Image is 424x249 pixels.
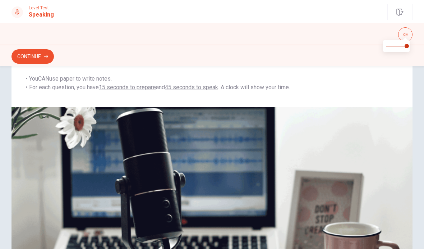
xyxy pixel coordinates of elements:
h1: Speaking [29,10,54,19]
u: CAN [38,75,49,82]
u: 45 seconds to speak [165,84,218,91]
u: 15 seconds to prepare [99,84,156,91]
span: Level Test [29,5,54,10]
button: Continue [11,49,54,64]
